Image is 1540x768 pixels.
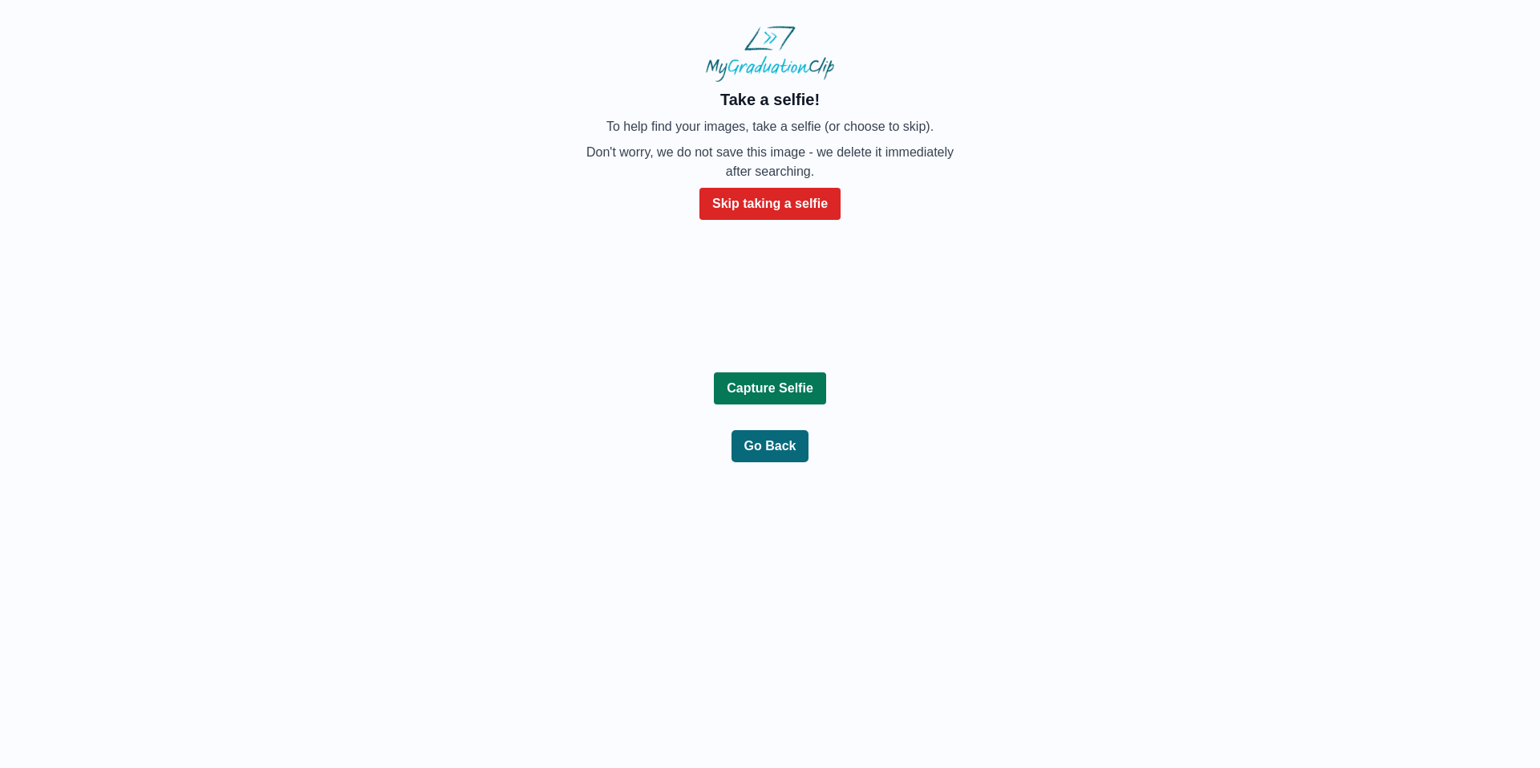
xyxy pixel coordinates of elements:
[706,26,834,82] img: MyGraduationClip
[714,372,826,404] button: Capture Selfie
[584,143,956,181] p: Don't worry, we do not save this image - we delete it immediately after searching.
[584,88,956,111] h2: Take a selfie!
[731,430,809,462] button: Go Back
[699,188,841,220] button: Skip taking a selfie
[727,381,813,395] b: Capture Selfie
[584,117,956,136] p: To help find your images, take a selfie (or choose to skip).
[712,197,828,210] b: Skip taking a selfie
